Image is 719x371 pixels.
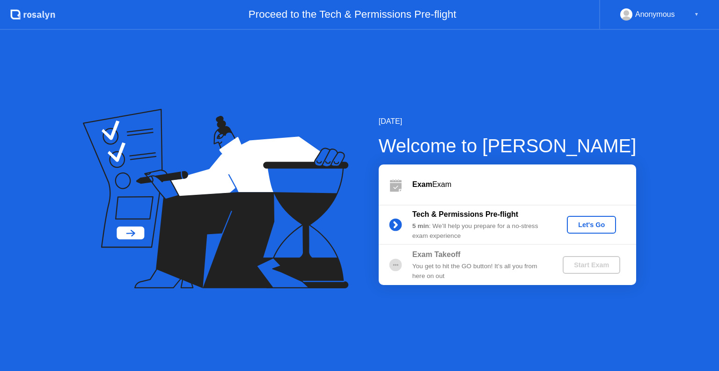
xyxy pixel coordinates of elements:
[563,256,620,274] button: Start Exam
[412,179,636,190] div: Exam
[571,221,612,228] div: Let's Go
[694,8,699,21] div: ▼
[412,180,433,188] b: Exam
[412,210,518,218] b: Tech & Permissions Pre-flight
[567,216,616,234] button: Let's Go
[635,8,675,21] div: Anonymous
[379,132,637,160] div: Welcome to [PERSON_NAME]
[412,250,461,258] b: Exam Takeoff
[566,261,616,269] div: Start Exam
[412,262,547,281] div: You get to hit the GO button! It’s all you from here on out
[412,221,547,241] div: : We’ll help you prepare for a no-stress exam experience
[379,116,637,127] div: [DATE]
[412,222,429,229] b: 5 min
